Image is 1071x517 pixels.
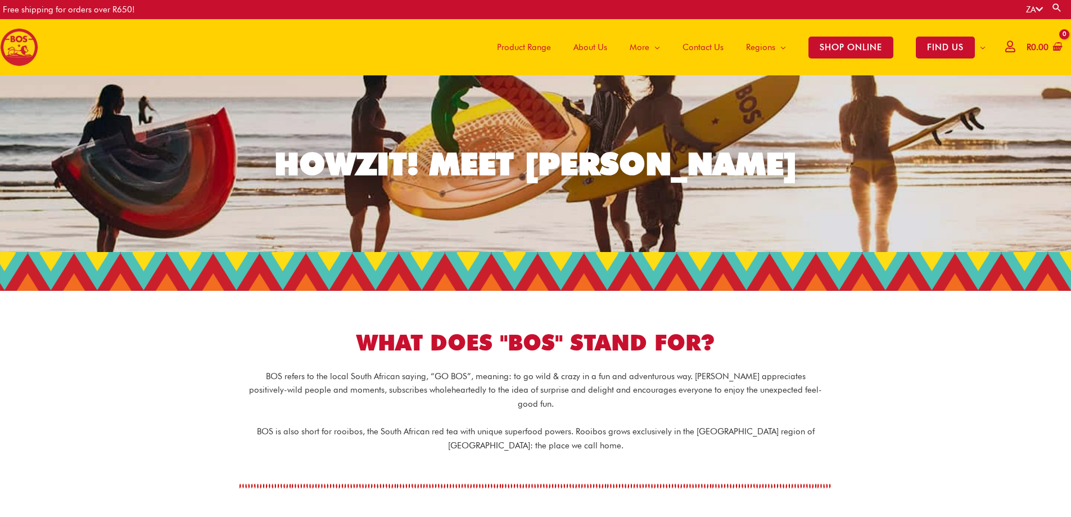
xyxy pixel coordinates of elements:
[618,19,671,75] a: More
[497,30,551,64] span: Product Range
[573,30,607,64] span: About Us
[671,19,735,75] a: Contact Us
[808,37,893,59] span: SHOP ONLINE
[1027,42,1031,52] span: R
[486,19,562,75] a: Product Range
[562,19,618,75] a: About Us
[477,19,997,75] nav: Site Navigation
[1027,42,1049,52] bdi: 0.00
[249,425,823,453] p: BOS is also short for rooibos, the South African red tea with unique superfood powers. Rooibos gr...
[797,19,905,75] a: SHOP ONLINE
[683,30,724,64] span: Contact Us
[916,37,975,59] span: FIND US
[274,149,797,179] div: HOWZIT! MEET [PERSON_NAME]
[249,370,823,411] p: BOS refers to the local South African saying, “GO BOS”, meaning: to go wild & crazy in a fun and ...
[630,30,649,64] span: More
[1024,35,1063,60] a: View Shopping Cart, empty
[221,327,851,358] h1: WHAT DOES "BOS" STAND FOR?
[1051,2,1063,13] a: Search button
[735,19,797,75] a: Regions
[746,30,775,64] span: Regions
[1026,5,1043,15] a: ZA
